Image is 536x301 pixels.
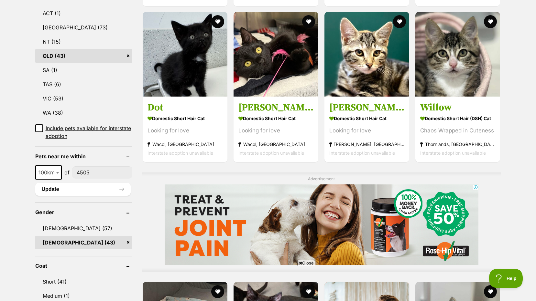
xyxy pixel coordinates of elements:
[35,63,132,77] a: SA (1)
[329,114,404,123] strong: Domestic Short Hair Cat
[150,269,386,298] iframe: Advertisement
[415,97,500,162] a: Willow Domestic Short Hair (DSH) Cat Chaos Wrapped in Cuteness Thornlands, [GEOGRAPHIC_DATA] Inte...
[35,263,132,269] header: Coat
[148,140,223,149] strong: Wacol, [GEOGRAPHIC_DATA]
[238,114,313,123] strong: Domestic Short Hair Cat
[238,150,304,156] span: Interstate adoption unavailable
[393,15,406,28] button: favourite
[35,6,132,20] a: ACT (1)
[324,12,409,97] img: Darcy - Domestic Short Hair Cat
[329,126,404,135] div: Looking for love
[165,184,478,265] iframe: Advertisement
[148,101,223,114] h3: Dot
[298,260,315,266] span: Close
[35,275,132,288] a: Short (41)
[420,101,495,114] h3: Willow
[148,126,223,135] div: Looking for love
[420,126,495,135] div: Chaos Wrapped in Cuteness
[238,101,313,114] h3: [PERSON_NAME]
[72,166,132,179] input: postcode
[420,114,495,123] strong: Domestic Short Hair (DSH) Cat
[415,12,500,97] img: Willow - Domestic Short Hair (DSH) Cat
[211,15,224,28] button: favourite
[35,78,132,91] a: TAS (6)
[35,153,132,159] header: Pets near me within
[35,236,132,249] a: [DEMOGRAPHIC_DATA] (43)
[234,97,318,162] a: [PERSON_NAME] Domestic Short Hair Cat Looking for love Wacol, [GEOGRAPHIC_DATA] Interstate adopti...
[35,183,131,196] button: Update
[234,12,318,97] img: Yasmin - Domestic Short Hair Cat
[35,21,132,34] a: [GEOGRAPHIC_DATA] (73)
[35,124,132,140] a: Include pets available for interstate adoption
[489,269,523,288] iframe: Help Scout Beacon - Open
[238,126,313,135] div: Looking for love
[302,15,315,28] button: favourite
[324,97,409,162] a: [PERSON_NAME] Domestic Short Hair Cat Looking for love [PERSON_NAME], [GEOGRAPHIC_DATA] Interstat...
[148,150,213,156] span: Interstate adoption unavailable
[143,12,227,97] img: Dot - Domestic Short Hair Cat
[64,169,70,176] span: of
[35,165,62,180] span: 100km
[35,222,132,235] a: [DEMOGRAPHIC_DATA] (57)
[420,140,495,149] strong: Thornlands, [GEOGRAPHIC_DATA]
[329,150,395,156] span: Interstate adoption unavailable
[35,49,132,63] a: QLD (43)
[329,101,404,114] h3: [PERSON_NAME]
[238,140,313,149] strong: Wacol, [GEOGRAPHIC_DATA]
[143,97,227,162] a: Dot Domestic Short Hair Cat Looking for love Wacol, [GEOGRAPHIC_DATA] Interstate adoption unavail...
[420,150,486,156] span: Interstate adoption unavailable
[329,140,404,149] strong: [PERSON_NAME], [GEOGRAPHIC_DATA]
[35,106,132,119] a: WA (38)
[46,124,132,140] span: Include pets available for interstate adoption
[36,168,61,177] span: 100km
[142,172,501,272] div: Advertisement
[484,285,497,298] button: favourite
[35,209,132,215] header: Gender
[35,92,132,105] a: VIC (53)
[484,15,497,28] button: favourite
[35,35,132,48] a: NT (15)
[148,114,223,123] strong: Domestic Short Hair Cat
